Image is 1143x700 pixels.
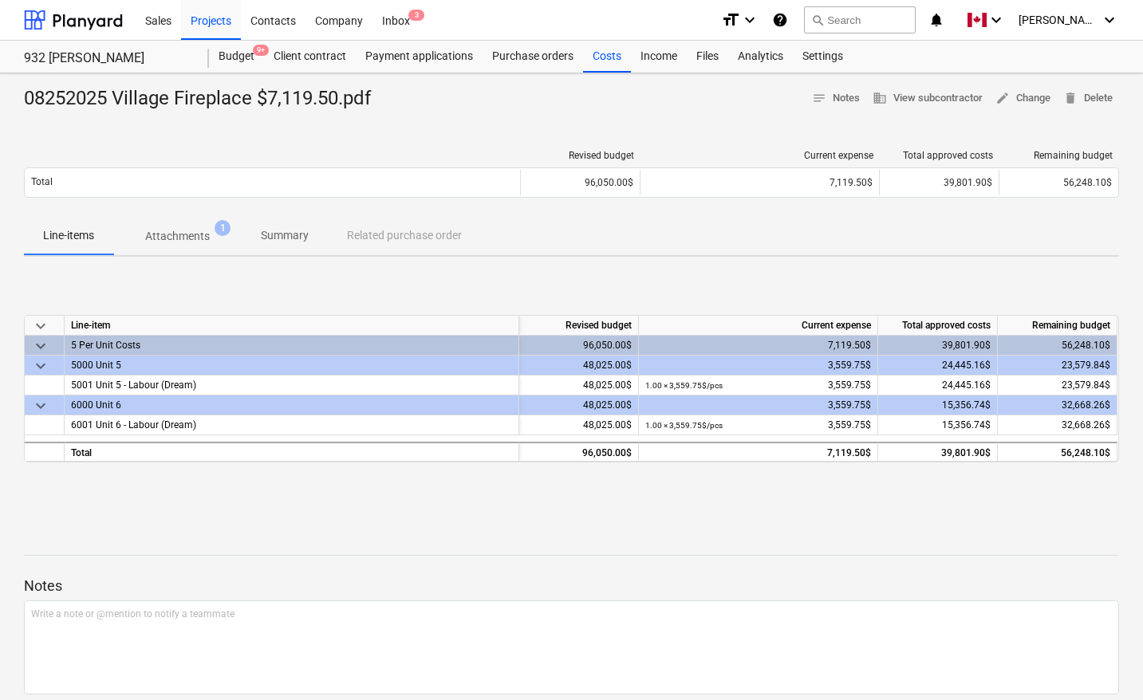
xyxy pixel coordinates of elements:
[647,150,873,161] div: Current expense
[645,381,723,390] small: 1.00 × 3,559.75$ / pcs
[519,442,639,462] div: 96,050.00$
[998,395,1117,415] div: 32,668.26$
[71,395,512,415] div: 6000 Unit 6
[804,6,916,33] button: Search
[31,356,50,376] span: keyboard_arrow_down
[645,421,723,430] small: 1.00 × 3,559.75$ / pcs
[253,45,269,56] span: 9+
[65,442,519,462] div: Total
[519,336,639,356] div: 96,050.00$
[1006,150,1113,161] div: Remaining budget
[687,41,728,73] a: Files
[645,395,871,415] div: 3,559.75$
[519,356,639,376] div: 48,025.00$
[886,150,993,161] div: Total approved costs
[645,415,871,435] div: 3,559.75$
[261,227,309,244] p: Summary
[995,91,1010,105] span: edit
[987,10,1006,29] i: keyboard_arrow_down
[873,91,887,105] span: business
[520,170,640,195] div: 96,050.00$
[639,316,878,336] div: Current expense
[942,419,991,431] span: 15,356.74$
[1062,379,1110,391] span: 23,579.84$
[31,175,53,189] p: Total
[866,86,989,111] button: View subcontractor
[31,336,50,356] span: keyboard_arrow_down
[1063,177,1112,188] span: 56,248.10$
[740,10,759,29] i: keyboard_arrow_down
[721,10,740,29] i: format_size
[1063,623,1143,700] iframe: Chat Widget
[873,89,983,108] span: View subcontractor
[71,356,512,375] div: 5000 Unit 5
[31,317,50,336] span: keyboard_arrow_down
[645,356,871,376] div: 3,559.75$
[645,443,871,463] div: 7,119.50$
[1063,91,1078,105] span: delete
[772,10,788,29] i: Knowledge base
[645,336,871,356] div: 7,119.50$
[71,379,196,391] span: 5001 Unit 5 - Labour (Dream)
[878,356,998,376] div: 24,445.16$
[1100,10,1119,29] i: keyboard_arrow_down
[215,220,231,236] span: 1
[998,442,1117,462] div: 56,248.10$
[998,316,1117,336] div: Remaining budget
[998,336,1117,356] div: 56,248.10$
[519,316,639,336] div: Revised budget
[264,41,356,73] a: Client contract
[356,41,483,73] a: Payment applications
[71,419,196,431] span: 6001 Unit 6 - Labour (Dream)
[647,177,873,188] div: 7,119.50$
[1062,419,1110,431] span: 32,668.26$
[812,89,860,108] span: Notes
[998,356,1117,376] div: 23,579.84$
[24,50,190,67] div: 932 [PERSON_NAME]
[878,395,998,415] div: 15,356.74$
[645,376,871,395] div: 3,559.75$
[1019,14,1098,26] span: [PERSON_NAME]
[209,41,264,73] a: Budget9+
[43,227,94,244] p: Line-items
[878,336,998,356] div: 39,801.90$
[878,442,998,462] div: 39,801.90$
[24,86,384,112] div: 08252025 Village Fireplace $7,119.50.pdf
[806,86,866,111] button: Notes
[31,396,50,415] span: keyboard_arrow_down
[942,379,991,391] span: 24,445.16$
[145,228,210,245] p: Attachments
[879,170,999,195] div: 39,801.90$
[519,395,639,415] div: 48,025.00$
[483,41,583,73] a: Purchase orders
[408,10,424,21] span: 3
[989,86,1057,111] button: Change
[793,41,853,73] a: Settings
[928,10,944,29] i: notifications
[995,89,1050,108] span: Change
[1057,86,1119,111] button: Delete
[24,576,1119,596] p: Notes
[583,41,631,73] a: Costs
[878,316,998,336] div: Total approved costs
[71,336,512,355] div: 5 Per Unit Costs
[728,41,793,73] a: Analytics
[527,150,634,161] div: Revised budget
[519,376,639,395] div: 48,025.00$
[811,14,824,26] span: search
[65,316,519,336] div: Line-item
[812,91,826,105] span: notes
[209,41,264,73] div: Budget
[1063,89,1113,108] span: Delete
[631,41,687,73] a: Income
[519,415,639,435] div: 48,025.00$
